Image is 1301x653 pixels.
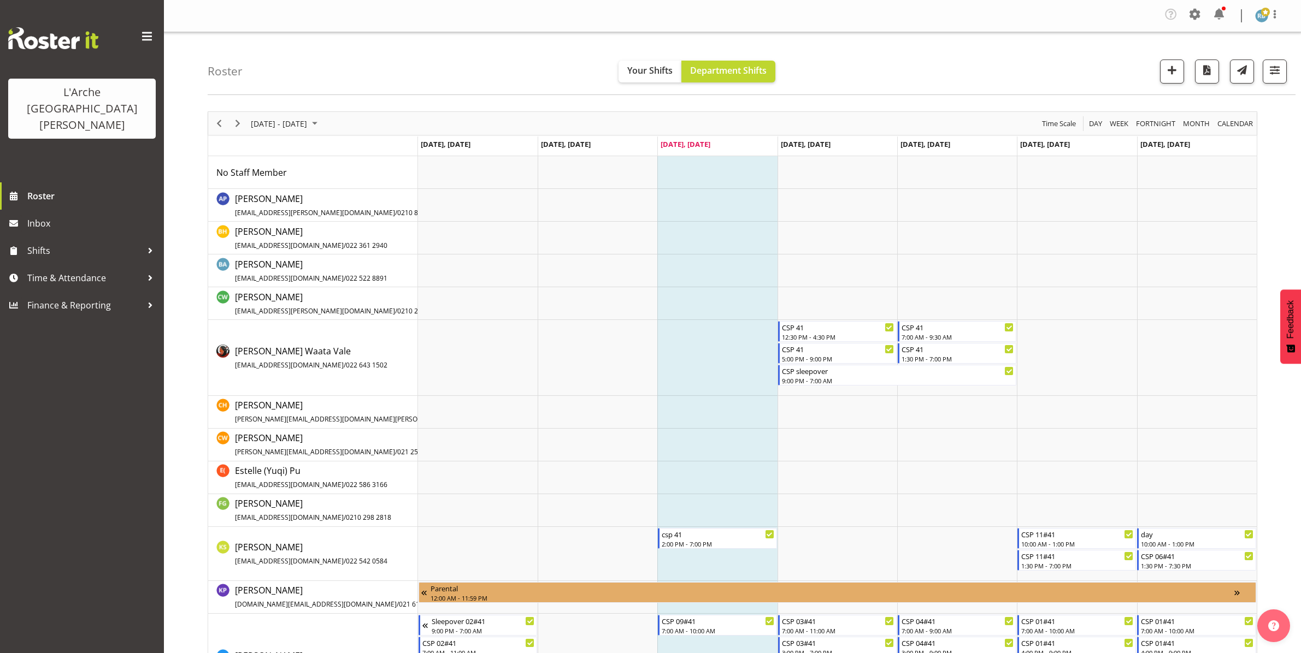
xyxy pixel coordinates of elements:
span: [PERSON_NAME] [235,225,387,251]
span: [DATE], [DATE] [421,139,470,149]
span: / [344,556,346,566]
button: Month [1216,117,1255,130]
div: CSP 04#41 [902,637,1014,648]
div: CSP 01#41 [1021,615,1133,626]
button: Next [231,117,245,130]
button: Add a new shift [1160,60,1184,84]
td: Kalpana Sapkota resource [208,527,418,581]
a: [PERSON_NAME][EMAIL_ADDRESS][PERSON_NAME][DOMAIN_NAME]/0210 850 5341 [235,192,443,218]
span: Department Shifts [690,64,767,76]
span: Finance & Reporting [27,297,142,313]
span: [DATE], [DATE] [781,139,831,149]
div: CSP 03#41 [782,637,894,648]
div: 7:00 AM - 9:30 AM [902,333,1014,341]
span: [PERSON_NAME] [235,399,490,424]
a: [PERSON_NAME][PERSON_NAME][EMAIL_ADDRESS][DOMAIN_NAME]/021 251 8963 [235,431,439,458]
button: Timeline Day [1087,117,1104,130]
div: CSP 41 [902,343,1014,354]
div: 7:00 AM - 10:00 AM [1021,626,1133,635]
div: Sleepover 02#41 [432,615,534,626]
td: Faustina Gaensicke resource [208,494,418,527]
span: No Staff Member [216,167,287,179]
div: CSP 04#41 [902,615,1014,626]
div: Melissa Fry"s event - CSP 03#41 Begin From Thursday, September 11, 2025 at 7:00:00 AM GMT+12:00 E... [778,615,897,636]
span: [DATE], [DATE] [1020,139,1070,149]
span: / [397,599,399,609]
div: 7:00 AM - 9:00 AM [902,626,1014,635]
span: Fortnight [1135,117,1176,130]
div: Kalpana Sapkota"s event - CSP 11#41 Begin From Saturday, September 13, 2025 at 10:00:00 AM GMT+12... [1017,528,1136,549]
div: CSP 03#41 [782,615,894,626]
div: day [1141,529,1253,539]
div: Next [228,112,247,135]
span: [PERSON_NAME] [235,291,443,316]
div: 1:30 PM - 7:30 PM [1141,561,1253,570]
div: CSP 01#41 [1021,637,1133,648]
span: 021 251 8963 [397,447,439,456]
span: 022 643 1502 [346,360,387,370]
td: Christopher Hill resource [208,396,418,429]
span: [PERSON_NAME] [235,541,387,566]
div: Cherri Waata Vale"s event - CSP 41 Begin From Friday, September 12, 2025 at 1:30:00 PM GMT+12:00 ... [898,343,1016,364]
span: [DATE], [DATE] [1140,139,1190,149]
span: / [344,480,346,489]
div: 10:00 AM - 1:00 PM [1141,539,1253,548]
a: [PERSON_NAME][EMAIL_ADDRESS][DOMAIN_NAME]/0210 298 2818 [235,497,391,523]
span: [EMAIL_ADDRESS][DOMAIN_NAME] [235,241,344,250]
span: [EMAIL_ADDRESS][DOMAIN_NAME] [235,274,344,283]
div: 9:00 PM - 7:00 AM [432,626,534,635]
div: Cherri Waata Vale"s event - CSP 41 Begin From Friday, September 12, 2025 at 7:00:00 AM GMT+12:00 ... [898,321,1016,342]
div: csp 41 [662,529,774,539]
button: Send a list of all shifts for the selected filtered period to all rostered employees. [1230,60,1254,84]
div: CSP 06#41 [1141,550,1253,561]
div: 7:00 AM - 11:00 AM [782,626,894,635]
div: 7:00 AM - 10:00 AM [662,626,774,635]
span: [PERSON_NAME] [235,584,437,609]
span: / [395,306,397,316]
span: Week [1109,117,1129,130]
span: / [344,360,346,370]
span: / [395,447,397,456]
span: Time Scale [1041,117,1077,130]
div: CSP 41 [782,322,894,333]
a: No Staff Member [216,166,287,179]
span: Time & Attendance [27,270,142,286]
div: 1:30 PM - 7:00 PM [902,354,1014,363]
span: [EMAIL_ADDRESS][DOMAIN_NAME] [235,513,344,522]
td: Estelle (Yuqi) Pu resource [208,461,418,494]
div: Previous [210,112,228,135]
div: Kalpana Sapkota"s event - csp 41 Begin From Wednesday, September 10, 2025 at 2:00:00 PM GMT+12:00... [658,528,776,549]
div: 10:00 AM - 1:00 PM [1021,539,1133,548]
span: Month [1182,117,1211,130]
div: CSP 41 [902,322,1014,333]
span: [EMAIL_ADDRESS][DOMAIN_NAME] [235,360,344,370]
span: / [344,274,346,283]
div: 1:30 PM - 7:00 PM [1021,561,1133,570]
span: [EMAIL_ADDRESS][DOMAIN_NAME] [235,556,344,566]
div: CSP 01#41 [1141,637,1253,648]
div: Cherri Waata Vale"s event - CSP 41 Begin From Thursday, September 11, 2025 at 12:30:00 PM GMT+12:... [778,321,897,342]
span: 022 522 8891 [346,274,387,283]
a: [PERSON_NAME][EMAIL_ADDRESS][DOMAIN_NAME]/022 361 2940 [235,225,387,251]
div: Cherri Waata Vale"s event - CSP 41 Begin From Thursday, September 11, 2025 at 5:00:00 PM GMT+12:0... [778,343,897,364]
span: / [395,208,397,217]
div: 12:00 AM - 11:59 PM [431,593,1234,602]
span: [PERSON_NAME][EMAIL_ADDRESS][DOMAIN_NAME] [235,447,395,456]
span: [PERSON_NAME] [235,258,387,283]
div: Krishnaben Patel"s event - Parental Begin From Monday, June 16, 2025 at 12:00:00 AM GMT+12:00 End... [419,582,1256,603]
a: [PERSON_NAME][DOMAIN_NAME][EMAIL_ADDRESS][DOMAIN_NAME]/021 618 124 [235,584,437,610]
span: 0210 850 5341 [397,208,443,217]
span: [DATE], [DATE] [661,139,710,149]
div: L'Arche [GEOGRAPHIC_DATA][PERSON_NAME] [19,84,145,133]
span: [DATE], [DATE] [900,139,950,149]
div: Melissa Fry"s event - CSP 04#41 Begin From Friday, September 12, 2025 at 7:00:00 AM GMT+12:00 End... [898,615,1016,636]
span: [EMAIL_ADDRESS][PERSON_NAME][DOMAIN_NAME] [235,208,395,217]
span: / [344,241,346,250]
button: Timeline Month [1181,117,1212,130]
div: CSP 41 [782,343,894,354]
div: 9:00 PM - 7:00 AM [782,376,1014,385]
td: Krishnaben Patel resource [208,581,418,614]
span: [PERSON_NAME] [235,497,391,523]
span: Day [1088,117,1103,130]
span: [PERSON_NAME] [235,432,439,457]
